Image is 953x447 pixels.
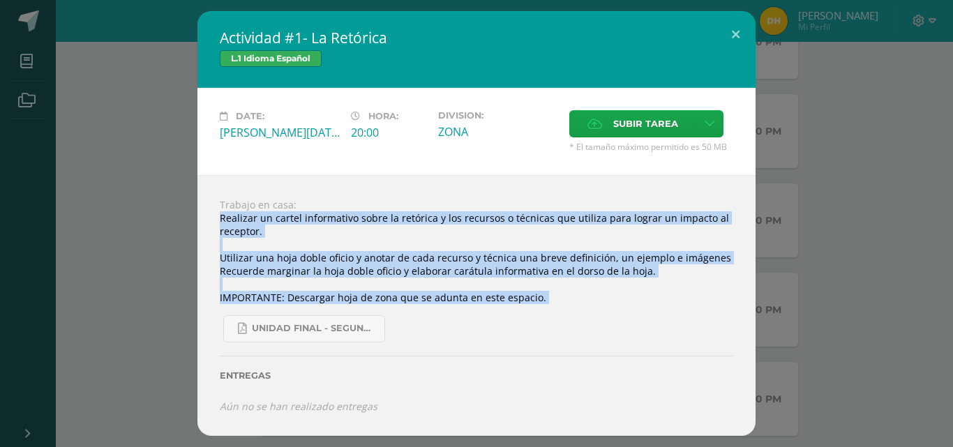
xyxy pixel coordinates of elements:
[236,111,264,121] span: Date:
[220,50,322,67] span: L.1 Idioma Español
[569,141,733,153] span: * El tamaño máximo permitido es 50 MB
[197,175,756,436] div: Trabajo en casa: Realizar un cartel informativo sobre la retórica y los recursos o técnicas que u...
[351,125,427,140] div: 20:00
[220,28,733,47] h2: Actividad #1- La Retórica
[220,370,733,381] label: Entregas
[716,11,756,59] button: Close (Esc)
[368,111,398,121] span: Hora:
[438,124,558,139] div: ZONA
[252,323,377,334] span: UNIDAD FINAL - SEGUNDO BASICO A-B-C -.pdf
[223,315,385,342] a: UNIDAD FINAL - SEGUNDO BASICO A-B-C -.pdf
[613,111,678,137] span: Subir tarea
[438,110,558,121] label: Division:
[220,400,377,413] i: Aún no se han realizado entregas
[220,125,340,140] div: [PERSON_NAME][DATE]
